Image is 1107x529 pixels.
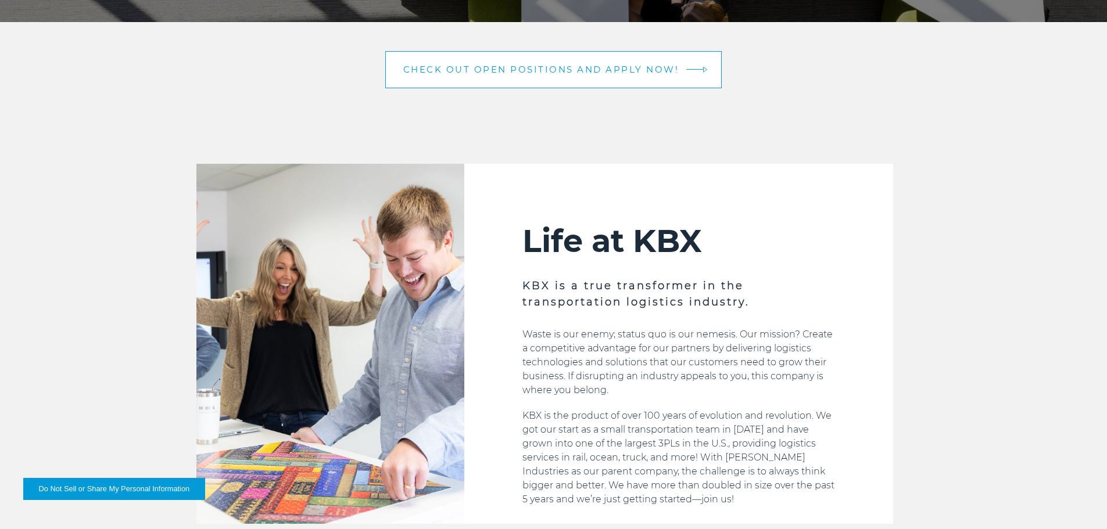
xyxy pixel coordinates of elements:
[23,478,205,500] button: Do Not Sell or Share My Personal Information
[385,51,722,88] a: Check out open positions and apply now! arrow arrow
[403,65,679,74] span: Check out open positions and apply now!
[522,328,835,397] p: Waste is our enemy; status quo is our nemesis. Our mission? Create a competitive advantage for ou...
[522,409,835,506] p: KBX is the product of over 100 years of evolution and revolution. We got our start as a small tra...
[522,278,835,310] h3: KBX is a true transformer in the transportation logistics industry.
[703,66,708,73] img: arrow
[522,222,835,260] h2: Life at KBX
